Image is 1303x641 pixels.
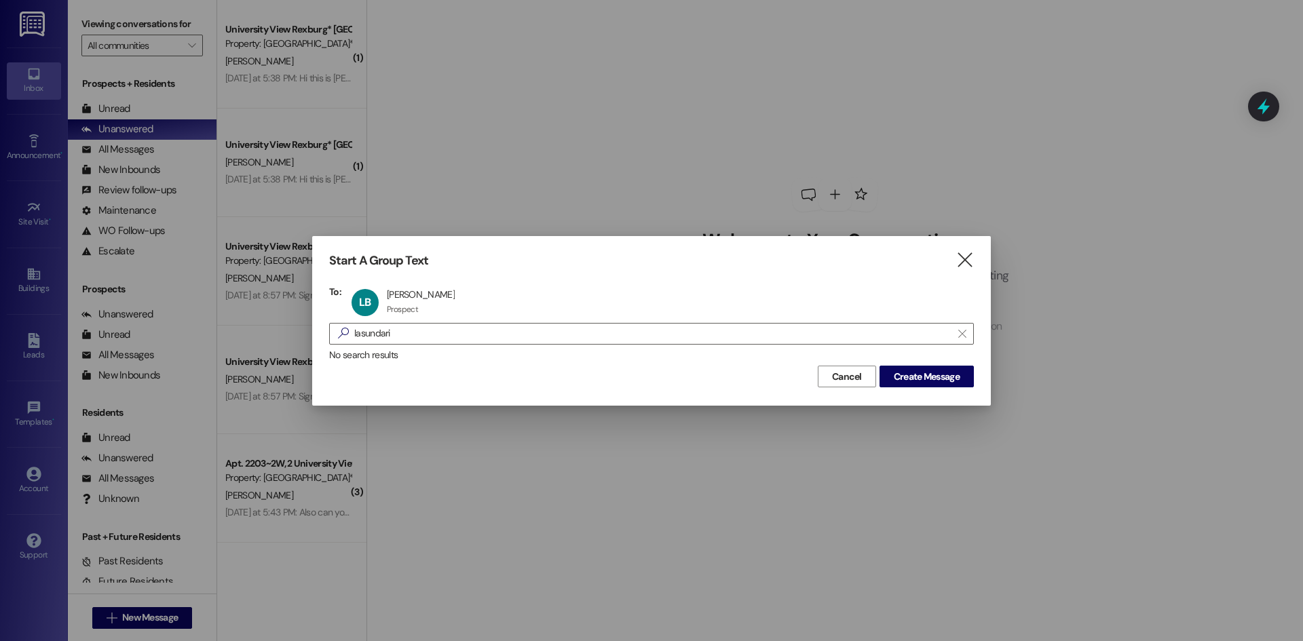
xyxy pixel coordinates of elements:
span: LB [359,295,371,309]
i:  [333,326,354,341]
h3: To: [329,286,341,298]
button: Cancel [818,366,876,387]
i:  [958,328,966,339]
span: Cancel [832,370,862,384]
button: Clear text [951,324,973,344]
div: No search results [329,348,974,362]
div: Prospect [387,304,418,315]
i:  [956,253,974,267]
h3: Start A Group Text [329,253,428,269]
input: Search for any contact or apartment [354,324,951,343]
button: Create Message [880,366,974,387]
span: Create Message [894,370,960,384]
div: [PERSON_NAME] [387,288,455,300]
